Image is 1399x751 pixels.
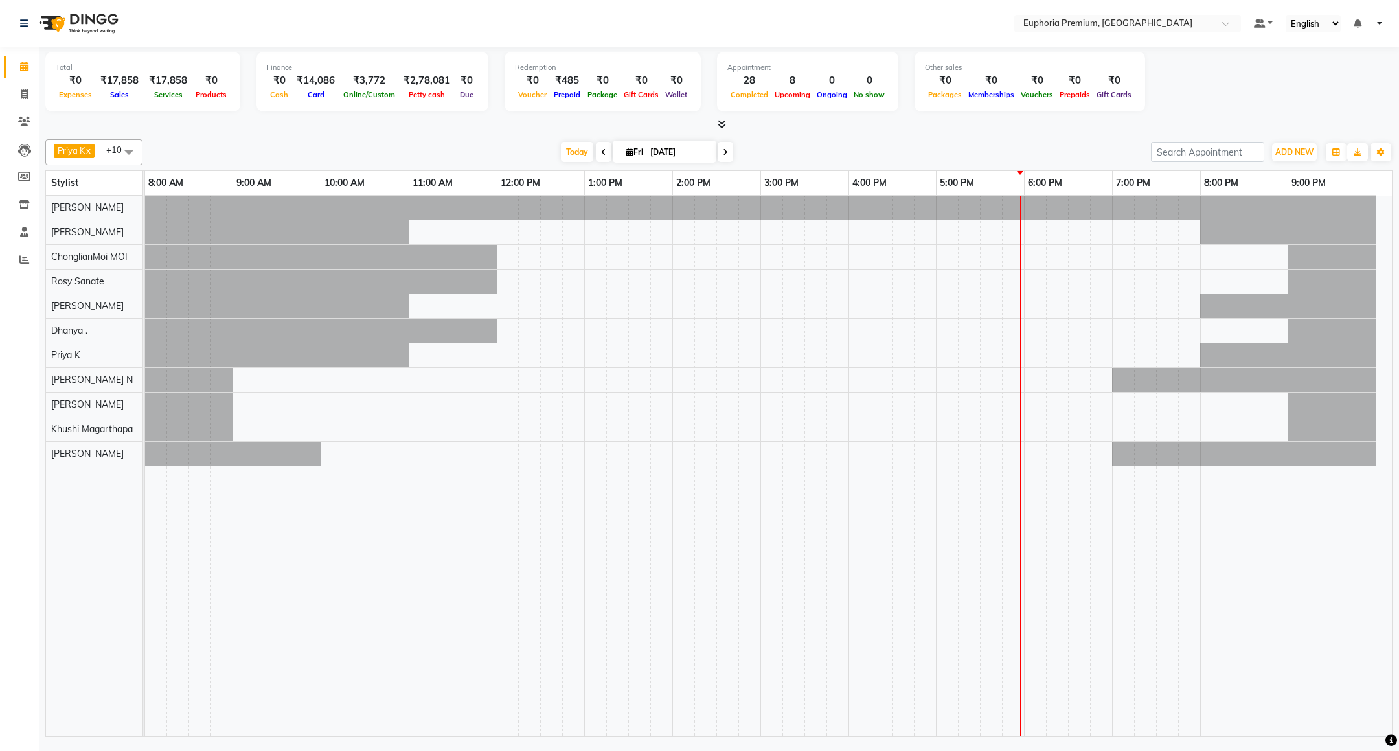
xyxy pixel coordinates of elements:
[727,90,771,99] span: Completed
[551,90,584,99] span: Prepaid
[58,145,85,156] span: Priya K
[515,90,550,99] span: Voucher
[85,145,91,156] a: x
[51,177,78,189] span: Stylist
[1272,143,1317,161] button: ADD NEW
[106,144,131,155] span: +10
[620,73,662,88] div: ₹0
[515,73,550,88] div: ₹0
[51,275,104,287] span: Rosy Sanate
[145,174,187,192] a: 8:00 AM
[1201,174,1242,192] a: 8:00 PM
[51,300,124,312] span: [PERSON_NAME]
[457,90,477,99] span: Due
[56,62,230,73] div: Total
[771,90,813,99] span: Upcoming
[550,73,584,88] div: ₹485
[515,62,690,73] div: Redemption
[144,73,192,88] div: ₹17,858
[850,73,888,88] div: 0
[1093,73,1135,88] div: ₹0
[1018,90,1056,99] span: Vouchers
[33,5,122,41] img: logo
[398,73,455,88] div: ₹2,78,081
[727,73,771,88] div: 28
[1018,73,1056,88] div: ₹0
[584,90,620,99] span: Package
[937,174,977,192] a: 5:00 PM
[340,90,398,99] span: Online/Custom
[965,73,1018,88] div: ₹0
[304,90,328,99] span: Card
[965,90,1018,99] span: Memberships
[192,73,230,88] div: ₹0
[925,90,965,99] span: Packages
[51,399,124,410] span: [PERSON_NAME]
[1288,174,1329,192] a: 9:00 PM
[771,73,813,88] div: 8
[95,73,144,88] div: ₹17,858
[1025,174,1065,192] a: 6:00 PM
[813,73,850,88] div: 0
[850,90,888,99] span: No show
[585,174,626,192] a: 1:00 PM
[51,325,87,336] span: Dhanya .
[925,73,965,88] div: ₹0
[56,73,95,88] div: ₹0
[662,73,690,88] div: ₹0
[233,174,275,192] a: 9:00 AM
[405,90,448,99] span: Petty cash
[761,174,802,192] a: 3:00 PM
[497,174,543,192] a: 12:00 PM
[673,174,714,192] a: 2:00 PM
[340,73,398,88] div: ₹3,772
[1056,90,1093,99] span: Prepaids
[51,374,133,386] span: [PERSON_NAME] N
[267,62,478,73] div: Finance
[267,90,291,99] span: Cash
[1151,142,1264,162] input: Search Appointment
[192,90,230,99] span: Products
[51,423,133,435] span: Khushi Magarthapa
[662,90,690,99] span: Wallet
[925,62,1135,73] div: Other sales
[455,73,478,88] div: ₹0
[561,142,593,162] span: Today
[727,62,888,73] div: Appointment
[321,174,368,192] a: 10:00 AM
[813,90,850,99] span: Ongoing
[151,90,186,99] span: Services
[584,73,620,88] div: ₹0
[51,349,80,361] span: Priya K
[1093,90,1135,99] span: Gift Cards
[1056,73,1093,88] div: ₹0
[620,90,662,99] span: Gift Cards
[646,143,711,162] input: 2025-10-03
[56,90,95,99] span: Expenses
[51,448,124,459] span: [PERSON_NAME]
[1275,147,1314,157] span: ADD NEW
[849,174,890,192] a: 4:00 PM
[623,147,646,157] span: Fri
[409,174,456,192] a: 11:00 AM
[291,73,340,88] div: ₹14,086
[1113,174,1154,192] a: 7:00 PM
[107,90,132,99] span: Sales
[51,202,124,213] span: [PERSON_NAME]
[51,251,128,262] span: ChonglianMoi MOI
[51,226,124,238] span: [PERSON_NAME]
[267,73,291,88] div: ₹0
